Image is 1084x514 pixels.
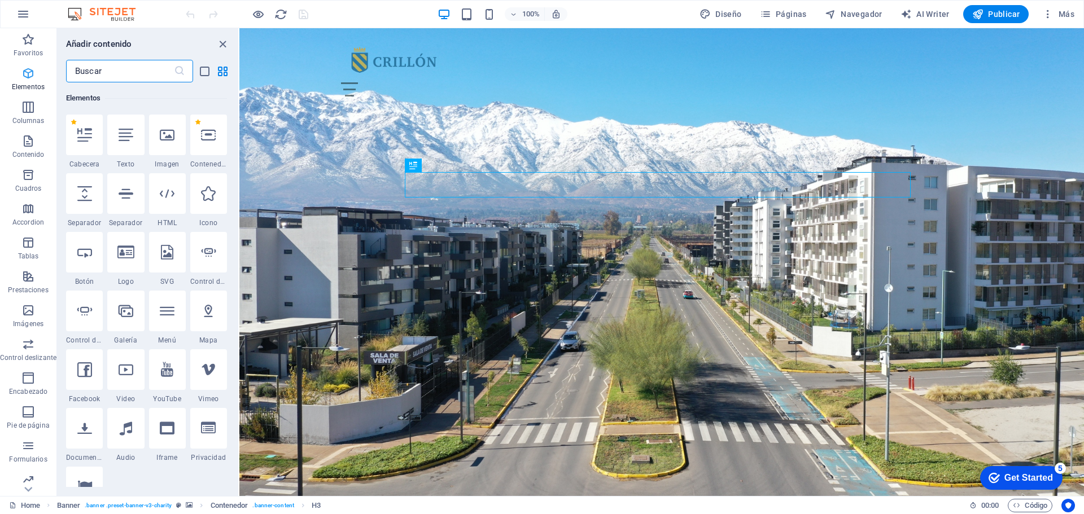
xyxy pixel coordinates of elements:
a: Haz clic para cancelar la selección y doble clic para abrir páginas [9,499,40,512]
button: Usercentrics [1061,499,1075,512]
span: Video [107,394,144,403]
div: Facebook [66,349,103,403]
div: Separador [107,173,144,227]
span: Vimeo [190,394,227,403]
span: . banner .preset-banner-v3-charity [85,499,172,512]
span: Botón [66,277,103,286]
p: Imágenes [13,319,43,328]
p: Contenido [12,150,45,159]
span: Texto [107,160,144,169]
div: Vimeo [190,349,227,403]
div: YouTube [149,349,186,403]
div: Botón [66,232,103,286]
span: Imagen [149,160,186,169]
span: Haz clic para seleccionar y doble clic para editar [211,499,248,512]
div: Iframe [149,408,186,462]
span: YouTube [149,394,186,403]
div: Video [107,349,144,403]
span: Menú [149,336,186,345]
p: Favoritos [14,49,43,58]
span: Páginas [760,8,807,20]
span: SVG [149,277,186,286]
span: Contenedor [190,160,227,169]
span: Publicar [972,8,1020,20]
p: Tablas [18,252,39,261]
span: Iframe [149,453,186,462]
div: Control deslizante de imágenes [190,232,227,286]
span: Separador [66,218,103,227]
div: Menú [149,291,186,345]
div: HTML [149,173,186,227]
button: Código [1008,499,1052,512]
button: Páginas [755,5,811,23]
span: 00 00 [981,499,999,512]
i: Este elemento es un preajuste personalizable [176,502,181,508]
input: Buscar [66,60,174,82]
button: 100% [505,7,545,21]
nav: breadcrumb [57,499,321,512]
p: Cuadros [15,184,42,193]
div: SVG [149,232,186,286]
button: Navegador [820,5,887,23]
span: Separador [107,218,144,227]
i: Volver a cargar página [274,8,287,21]
span: Eliminar de favoritos [195,119,201,125]
p: Prestaciones [8,285,48,295]
button: close panel [216,37,229,51]
span: Diseño [700,8,742,20]
img: Editor Logo [65,7,150,21]
span: Control deslizante [66,336,103,345]
span: Más [1042,8,1074,20]
div: Get Started [33,12,82,23]
div: Separador [66,173,103,227]
p: Columnas [12,116,45,125]
button: Diseño [695,5,746,23]
h6: Tiempo de la sesión [969,499,999,512]
span: Mapa [190,336,227,345]
span: Privacidad [190,453,227,462]
span: Galería [107,336,144,345]
button: Más [1038,5,1079,23]
div: Privacidad [190,408,227,462]
span: Audio [107,453,144,462]
div: 5 [84,2,95,14]
div: Audio [107,408,144,462]
button: reload [274,7,287,21]
button: AI Writer [896,5,954,23]
div: Documento [66,408,103,462]
span: Logo [107,277,144,286]
p: Encabezado [9,387,47,396]
span: Cabecera [66,160,103,169]
button: Publicar [963,5,1029,23]
span: : [989,501,991,509]
div: Galería [107,291,144,345]
h6: Elementos [66,91,227,105]
p: Pie de página [7,421,49,430]
span: Control deslizante de imágenes [190,277,227,286]
span: Eliminar de favoritos [71,119,77,125]
span: Navegador [825,8,882,20]
div: Imagen [149,115,186,169]
div: Get Started 5 items remaining, 0% complete [9,6,91,29]
p: Formularios [9,455,47,464]
h6: 100% [522,7,540,21]
i: Este elemento contiene un fondo [186,502,193,508]
i: Al redimensionar, ajustar el nivel de zoom automáticamente para ajustarse al dispositivo elegido. [551,9,561,19]
div: Logo [107,232,144,286]
div: Diseño (Ctrl+Alt+Y) [695,5,746,23]
span: Código [1013,499,1047,512]
div: Contenedor [190,115,227,169]
span: HTML [149,218,186,227]
span: . banner-content [252,499,294,512]
span: Haz clic para seleccionar y doble clic para editar [57,499,81,512]
span: Icono [190,218,227,227]
span: Facebook [66,394,103,403]
h6: Añadir contenido [66,37,132,51]
span: Haz clic para seleccionar y doble clic para editar [312,499,321,512]
div: Cabecera [66,115,103,169]
span: AI Writer [901,8,950,20]
div: Icono [190,173,227,227]
p: Elementos [12,82,45,91]
div: Texto [107,115,144,169]
button: list-view [198,64,211,78]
